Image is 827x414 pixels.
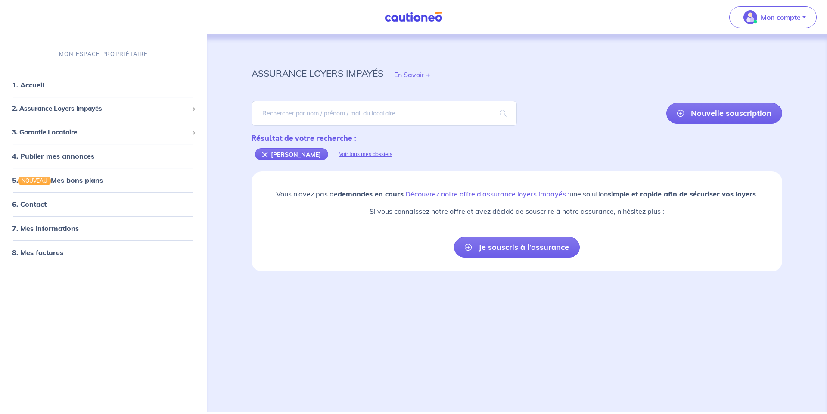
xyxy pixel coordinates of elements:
div: Résultat de votre recherche : [252,133,403,144]
a: Découvrez notre offre d’assurance loyers impayés : [405,190,569,198]
strong: simple et rapide afin de sécuriser vos loyers [608,190,756,198]
span: 2. Assurance Loyers Impayés [12,104,188,114]
span: search [489,101,517,125]
button: En Savoir + [383,62,441,87]
div: 3. Garantie Locataire [3,124,203,141]
a: 7. Mes informations [12,224,79,233]
div: 6. Contact [3,196,203,213]
img: illu_account_valid_menu.svg [743,10,757,24]
div: 8. Mes factures [3,244,203,261]
div: 2. Assurance Loyers Impayés [3,100,203,117]
a: 5.NOUVEAUMes bons plans [12,176,103,184]
div: 7. Mes informations [3,220,203,237]
div: [PERSON_NAME] [255,148,328,160]
div: Voir tous mes dossiers [328,144,403,165]
a: 1. Accueil [12,81,44,89]
p: assurance loyers impayés [252,65,383,81]
span: 3. Garantie Locataire [12,128,188,137]
p: Si vous connaissez notre offre et avez décidé de souscrire à notre assurance, n’hésitez plus : [276,206,758,216]
p: Vous n’avez pas de . une solution . [276,189,758,199]
img: Cautioneo [381,12,446,22]
a: 6. Contact [12,200,47,209]
p: Mon compte [761,12,801,22]
div: 5.NOUVEAUMes bons plans [3,171,203,189]
strong: demandes en cours [338,190,404,198]
div: 1. Accueil [3,76,203,93]
button: illu_account_valid_menu.svgMon compte [729,6,817,28]
a: Nouvelle souscription [666,103,782,124]
p: MON ESPACE PROPRIÉTAIRE [59,50,148,58]
a: Je souscris à l’assurance [454,237,580,258]
a: 4. Publier mes annonces [12,152,94,160]
input: Rechercher par nom / prénom / mail du locataire [252,101,517,126]
div: 4. Publier mes annonces [3,147,203,165]
a: 8. Mes factures [12,248,63,257]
